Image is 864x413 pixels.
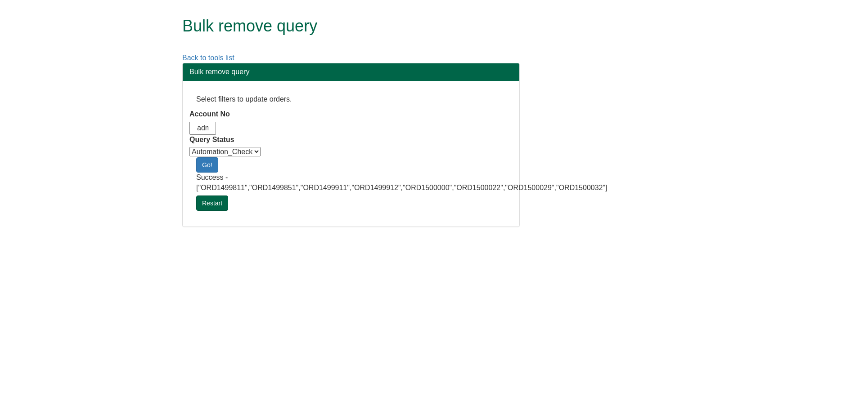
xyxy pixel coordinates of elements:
p: Select filters to update orders. [196,94,506,105]
h3: Bulk remove query [189,68,513,76]
label: Query Status [189,135,234,145]
span: Success - ["ORD1499811","ORD1499851","ORD1499911","ORD1499912","ORD1500000","ORD1500022","ORD1500... [196,173,607,191]
a: Back to tools list [182,54,234,62]
label: Account No [189,109,230,120]
a: Restart [196,195,228,211]
h1: Bulk remove query [182,17,661,35]
a: Go! [196,157,218,173]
